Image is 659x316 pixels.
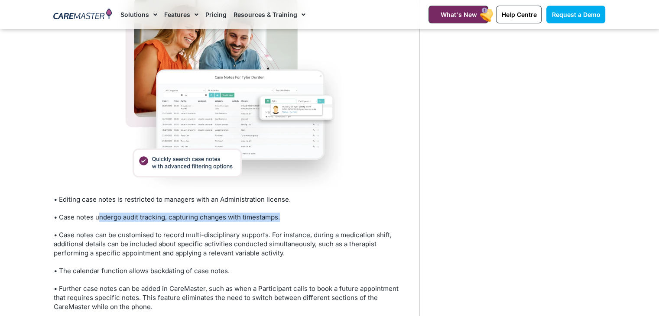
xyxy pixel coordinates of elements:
span: Request a Demo [552,11,600,18]
p: • Further case notes can be added in CareMaster, such as when a Participant calls to book a futur... [54,284,410,311]
img: CareMaster Logo [53,8,112,21]
span: What's New [440,11,477,18]
p: • The calendar function allows backdating of case notes. [54,266,410,275]
a: Help Centre [496,6,542,23]
p: • Case notes undergo audit tracking, capturing changes with timestamps. [54,213,410,222]
p: • Editing case notes is restricted to managers with an Administration license. [54,195,410,204]
span: Help Centre [501,11,536,18]
a: Request a Demo [546,6,605,23]
p: • Case notes can be customised to record multi-disciplinary supports. For instance, during a medi... [54,230,410,258]
a: What's New [429,6,488,23]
